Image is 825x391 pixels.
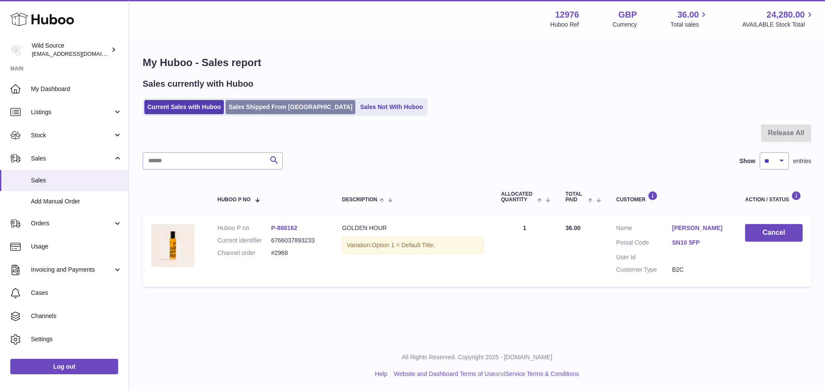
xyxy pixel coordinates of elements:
[342,224,484,232] div: GOLDEN HOUR
[672,266,728,274] dd: B2C
[375,370,388,377] a: Help
[32,50,126,57] span: [EMAIL_ADDRESS][DOMAIN_NAME]
[31,176,122,185] span: Sales
[501,191,535,203] span: ALLOCATED Quantity
[31,242,122,251] span: Usage
[31,85,122,93] span: My Dashboard
[31,108,113,116] span: Listings
[217,236,271,245] dt: Current identifier
[672,239,728,247] a: SN10 5FP
[271,236,325,245] dd: 6766037893233
[739,157,755,165] label: Show
[217,249,271,257] dt: Channel order
[32,42,109,58] div: Wild Source
[271,224,297,231] a: P-888162
[391,370,579,378] li: and
[492,215,557,287] td: 1
[372,242,435,249] span: Option 1 = Default Title;
[745,224,803,242] button: Cancel
[271,249,325,257] dd: #2968
[394,370,495,377] a: Website and Dashboard Terms of Use
[565,224,581,231] span: 36.00
[745,191,803,203] div: Action / Status
[31,155,113,163] span: Sales
[10,43,23,56] img: internalAdmin-12976@internal.huboo.com
[672,224,728,232] a: [PERSON_NAME]
[136,353,818,361] p: All Rights Reserved. Copyright 2025 - [DOMAIN_NAME]
[217,224,271,232] dt: Huboo P no
[226,100,355,114] a: Sales Shipped From [GEOGRAPHIC_DATA]
[143,78,254,90] h2: Sales currently with Huboo
[31,266,113,274] span: Invoicing and Payments
[618,9,637,21] strong: GBP
[217,197,251,203] span: Huboo P no
[10,359,118,374] a: Log out
[31,289,122,297] span: Cases
[143,56,811,70] h1: My Huboo - Sales report
[793,157,811,165] span: entries
[342,197,377,203] span: Description
[550,21,579,29] div: Huboo Ref
[677,9,699,21] span: 36.00
[144,100,224,114] a: Current Sales with Huboo
[616,191,728,203] div: Customer
[31,219,113,227] span: Orders
[670,9,709,29] a: 36.00 Total sales
[31,335,122,343] span: Settings
[555,9,579,21] strong: 12976
[31,131,113,139] span: Stock
[616,253,672,261] dt: User Id
[670,21,709,29] span: Total sales
[31,197,122,206] span: Add Manual Order
[742,9,815,29] a: 24,280.00 AVAILABLE Stock Total
[616,239,672,249] dt: Postal Code
[31,312,122,320] span: Channels
[616,266,672,274] dt: Customer Type
[565,191,586,203] span: Total paid
[613,21,637,29] div: Currency
[357,100,426,114] a: Sales Not With Huboo
[616,224,672,234] dt: Name
[767,9,805,21] span: 24,280.00
[342,236,484,254] div: Variation:
[742,21,815,29] span: AVAILABLE Stock Total
[505,370,579,377] a: Service Terms & Conditions
[151,224,194,267] img: 129761728038691.jpeg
